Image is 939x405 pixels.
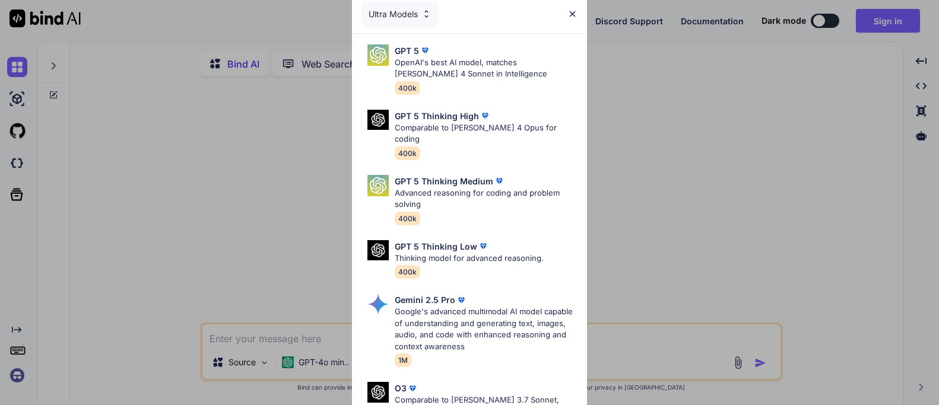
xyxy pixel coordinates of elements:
[367,240,389,261] img: Pick Models
[367,110,389,130] img: Pick Models
[395,265,420,279] span: 400k
[367,44,389,66] img: Pick Models
[395,294,455,306] p: Gemini 2.5 Pro
[395,44,419,57] p: GPT 5
[395,212,420,225] span: 400k
[367,294,389,315] img: Pick Models
[395,81,420,95] span: 400k
[395,253,544,264] p: Thinking model for advanced reasoning.
[395,306,578,352] p: Google's advanced multimodal AI model capable of understanding and generating text, images, audio...
[395,240,477,253] p: GPT 5 Thinking Low
[567,9,578,19] img: close
[493,175,505,187] img: premium
[395,110,479,122] p: GPT 5 Thinking High
[407,382,418,394] img: premium
[395,187,578,211] p: Advanced reasoning for coding and problem solving
[361,1,439,27] div: Ultra Models
[455,294,467,306] img: premium
[395,353,411,367] span: 1M
[477,240,489,252] img: premium
[479,110,491,122] img: premium
[395,57,578,80] p: OpenAI's best AI model, matches [PERSON_NAME] 4 Sonnet in Intelligence
[395,146,420,160] span: 400k
[421,9,432,19] img: Pick Models
[395,382,407,394] p: O3
[367,175,389,196] img: Pick Models
[395,175,493,187] p: GPT 5 Thinking Medium
[395,122,578,145] p: Comparable to [PERSON_NAME] 4 Opus for coding
[367,382,389,403] img: Pick Models
[419,44,431,56] img: premium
